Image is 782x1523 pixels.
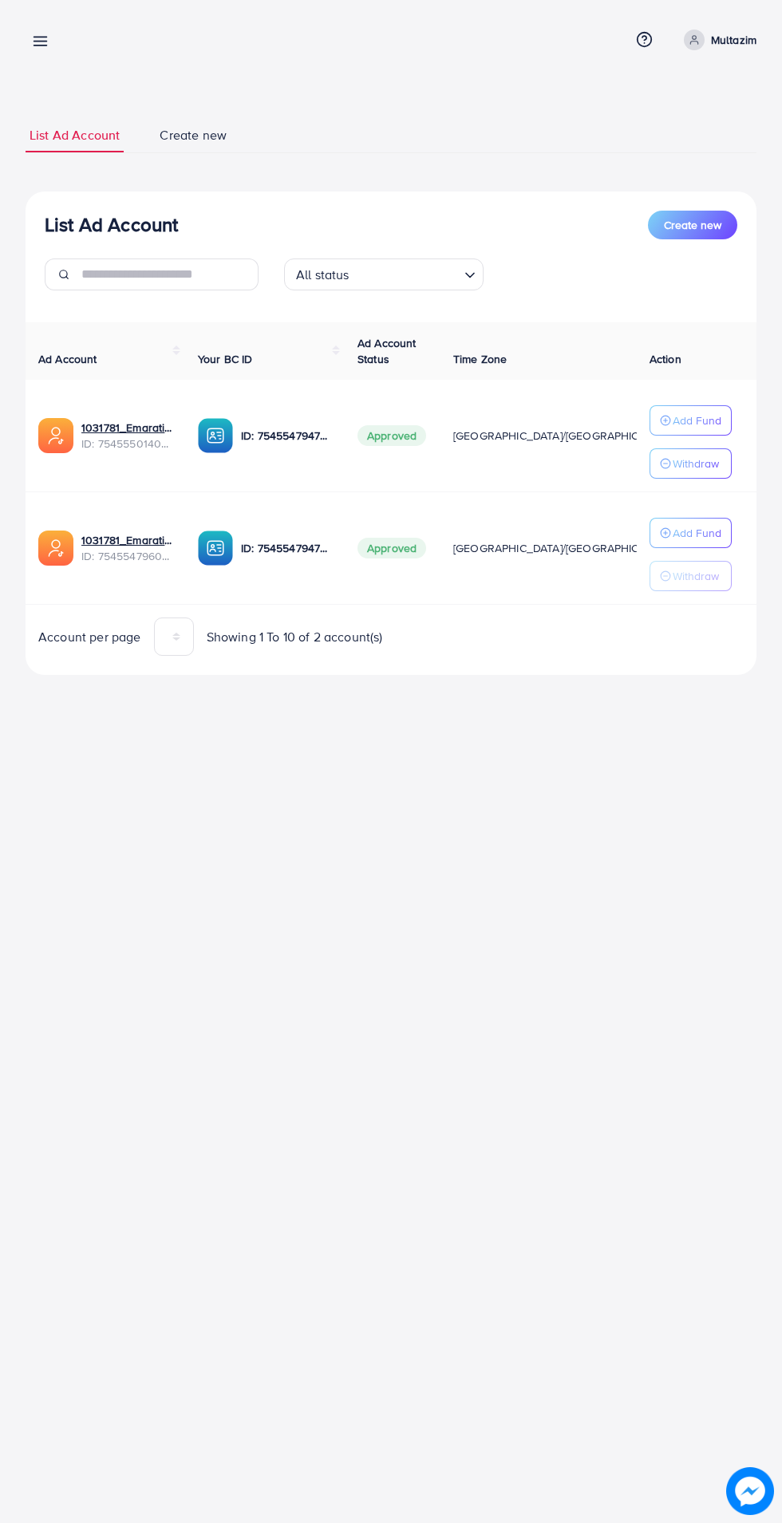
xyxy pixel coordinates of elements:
[284,258,484,290] div: Search for option
[81,436,172,452] span: ID: 7545550140984410113
[453,540,675,556] span: [GEOGRAPHIC_DATA]/[GEOGRAPHIC_DATA]
[293,263,353,286] span: All status
[198,531,233,566] img: ic-ba-acc.ded83a64.svg
[81,532,172,565] div: <span class='underline'>1031781_Emaratix 1_1756835284796</span></br>7545547960525357064
[673,454,719,473] p: Withdraw
[38,418,73,453] img: ic-ads-acc.e4c84228.svg
[357,425,426,446] span: Approved
[673,411,721,430] p: Add Fund
[81,420,172,452] div: <span class='underline'>1031781_Emaratix 2_1756835320982</span></br>7545550140984410113
[81,532,172,548] a: 1031781_Emaratix 1_1756835284796
[207,628,383,646] span: Showing 1 To 10 of 2 account(s)
[160,126,227,144] span: Create new
[673,523,721,543] p: Add Fund
[673,566,719,586] p: Withdraw
[354,260,458,286] input: Search for option
[357,335,417,367] span: Ad Account Status
[357,538,426,558] span: Approved
[650,405,732,436] button: Add Fund
[38,628,141,646] span: Account per page
[38,531,73,566] img: ic-ads-acc.e4c84228.svg
[648,211,737,239] button: Create new
[664,217,721,233] span: Create new
[241,426,332,445] p: ID: 7545547947770052616
[726,1467,774,1515] img: image
[45,213,178,236] h3: List Ad Account
[453,351,507,367] span: Time Zone
[38,351,97,367] span: Ad Account
[650,518,732,548] button: Add Fund
[198,418,233,453] img: ic-ba-acc.ded83a64.svg
[650,448,732,479] button: Withdraw
[453,428,675,444] span: [GEOGRAPHIC_DATA]/[GEOGRAPHIC_DATA]
[81,548,172,564] span: ID: 7545547960525357064
[241,539,332,558] p: ID: 7545547947770052616
[711,30,756,49] p: Multazim
[30,126,120,144] span: List Ad Account
[650,351,681,367] span: Action
[677,30,756,50] a: Multazim
[650,561,732,591] button: Withdraw
[198,351,253,367] span: Your BC ID
[81,420,172,436] a: 1031781_Emaratix 2_1756835320982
